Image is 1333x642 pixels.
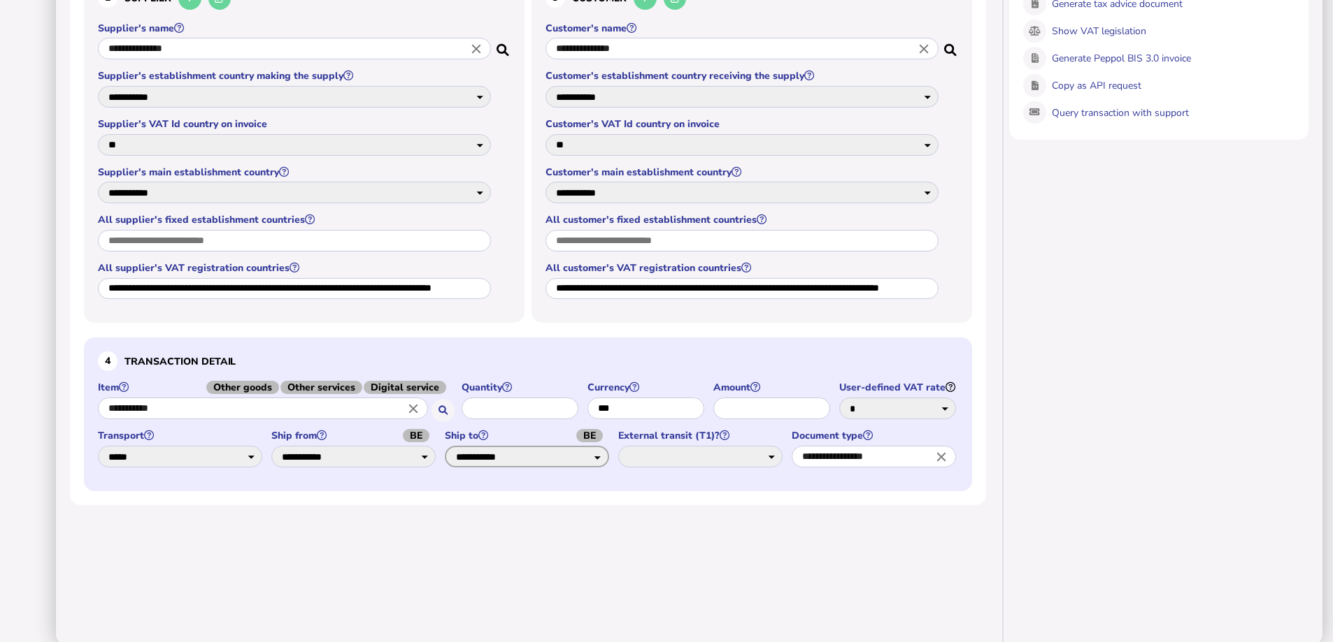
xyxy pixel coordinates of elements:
label: Supplier's main establishment country [98,166,493,179]
i: Close [406,401,421,416]
label: Ship to [445,429,611,442]
label: Amount [713,381,832,394]
i: Search for a dummy customer [944,40,958,51]
h3: Transaction detail [98,351,958,371]
span: BE [403,429,429,442]
label: Currency [587,381,706,394]
section: Define the item, and answer additional questions [84,337,972,491]
label: Document type [792,429,958,442]
div: 4 [98,351,117,371]
label: Supplier's establishment country making the supply [98,69,493,82]
label: Customer's name [546,22,941,35]
button: Search for an item by HS code or use natural language description [432,399,455,422]
label: Quantity [462,381,580,394]
label: All supplier's VAT registration countries [98,261,493,275]
label: Customer's establishment country receiving the supply [546,69,941,82]
i: Close [934,448,949,464]
span: BE [576,429,603,442]
label: User-defined VAT rate [839,381,958,394]
span: Other goods [206,381,279,394]
label: Supplier's name [98,22,493,35]
i: Close [469,41,484,57]
label: Transport [98,429,264,442]
i: Search for a dummy seller [497,40,511,51]
span: Other services [280,381,362,394]
label: Item [98,381,455,394]
label: Ship from [271,429,438,442]
label: All customer's fixed establishment countries [546,213,941,226]
label: All supplier's fixed establishment countries [98,213,493,226]
i: Close [916,41,932,57]
span: Digital service [364,381,446,394]
label: Supplier's VAT Id country on invoice [98,117,493,131]
label: External transit (T1)? [618,429,785,442]
label: Customer's VAT Id country on invoice [546,117,941,131]
label: Customer's main establishment country [546,166,941,179]
label: All customer's VAT registration countries [546,261,941,275]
